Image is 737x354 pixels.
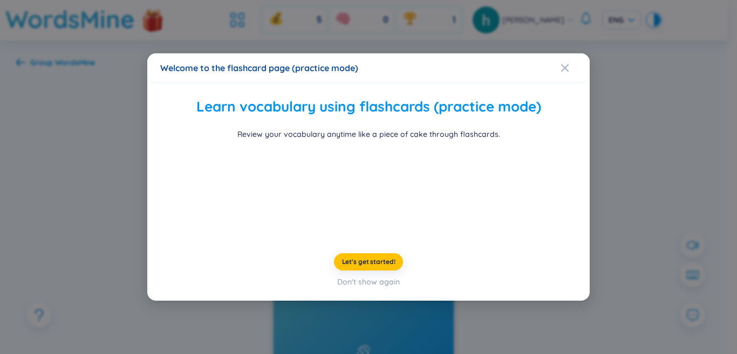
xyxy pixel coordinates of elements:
div: Welcome to the flashcard page (practice mode) [160,62,577,74]
div: Don't show again [337,276,400,288]
h2: Learn vocabulary using flashcards (practice mode) [163,96,574,118]
span: Let's get started! [342,258,395,266]
button: Close [561,53,590,82]
div: Review your vocabulary anytime like a piece of cake through flashcards. [237,128,500,140]
button: Let's get started! [334,253,404,270]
